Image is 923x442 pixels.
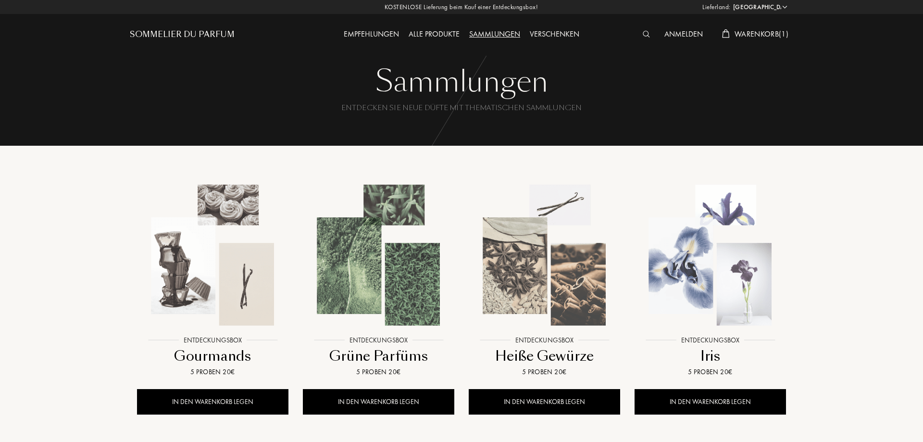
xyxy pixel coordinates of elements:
a: Empfehlungen [339,29,404,39]
div: Sammlungen [137,63,786,101]
div: 5 Proben 20€ [473,367,616,377]
div: IN DEN WARENKORB LEGEN [303,389,454,415]
a: Alle Produkte [404,29,464,39]
div: Anmelden [660,28,708,41]
img: Grüne Parfüms [304,180,453,330]
div: IN DEN WARENKORB LEGEN [469,389,620,415]
img: Gourmands [138,180,287,330]
div: Empfehlungen [339,28,404,41]
span: Lieferland: [702,2,731,12]
div: Alle Produkte [404,28,464,41]
div: IN DEN WARENKORB LEGEN [635,389,786,415]
div: Sammlungen [464,28,525,41]
img: Heiße Gewürze [470,180,619,330]
div: Entdecken Sie neue Düfte mit thematischen Sammlungen [137,103,786,132]
img: search_icn_white.svg [643,31,650,38]
div: Verschenken [525,28,584,41]
a: Anmelden [660,29,708,39]
div: 5 Proben 20€ [307,367,450,377]
img: Iris [636,180,785,330]
div: 5 Proben 20€ [141,367,285,377]
span: Warenkorb ( 1 ) [735,29,788,39]
div: IN DEN WARENKORB LEGEN [137,389,288,415]
img: cart_white.svg [722,29,730,38]
a: Sommelier du Parfum [130,29,235,40]
div: 5 Proben 20€ [638,367,782,377]
a: Verschenken [525,29,584,39]
a: Sammlungen [464,29,525,39]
